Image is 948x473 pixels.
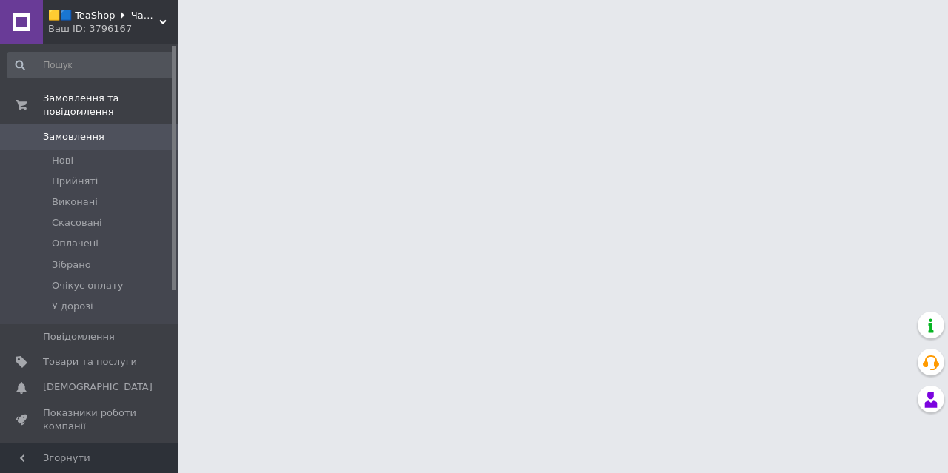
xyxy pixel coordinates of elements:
span: Повідомлення [43,330,115,343]
input: Пошук [7,52,175,78]
span: Замовлення та повідомлення [43,92,178,118]
span: Прийняті [52,175,98,188]
span: Товари та послуги [43,355,137,369]
span: Замовлення [43,130,104,144]
span: Оплачені [52,237,99,250]
span: Нові [52,154,73,167]
span: 🟨🟦 TeaShop 🞂 Чай та до чаю [48,9,159,22]
span: Показники роботи компанії [43,406,137,433]
span: Зібрано [52,258,91,272]
div: Ваш ID: 3796167 [48,22,178,36]
span: Виконані [52,195,98,209]
span: Скасовані [52,216,102,229]
span: Очікує оплату [52,279,123,292]
span: [DEMOGRAPHIC_DATA] [43,380,153,394]
span: У дорозі [52,300,93,313]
